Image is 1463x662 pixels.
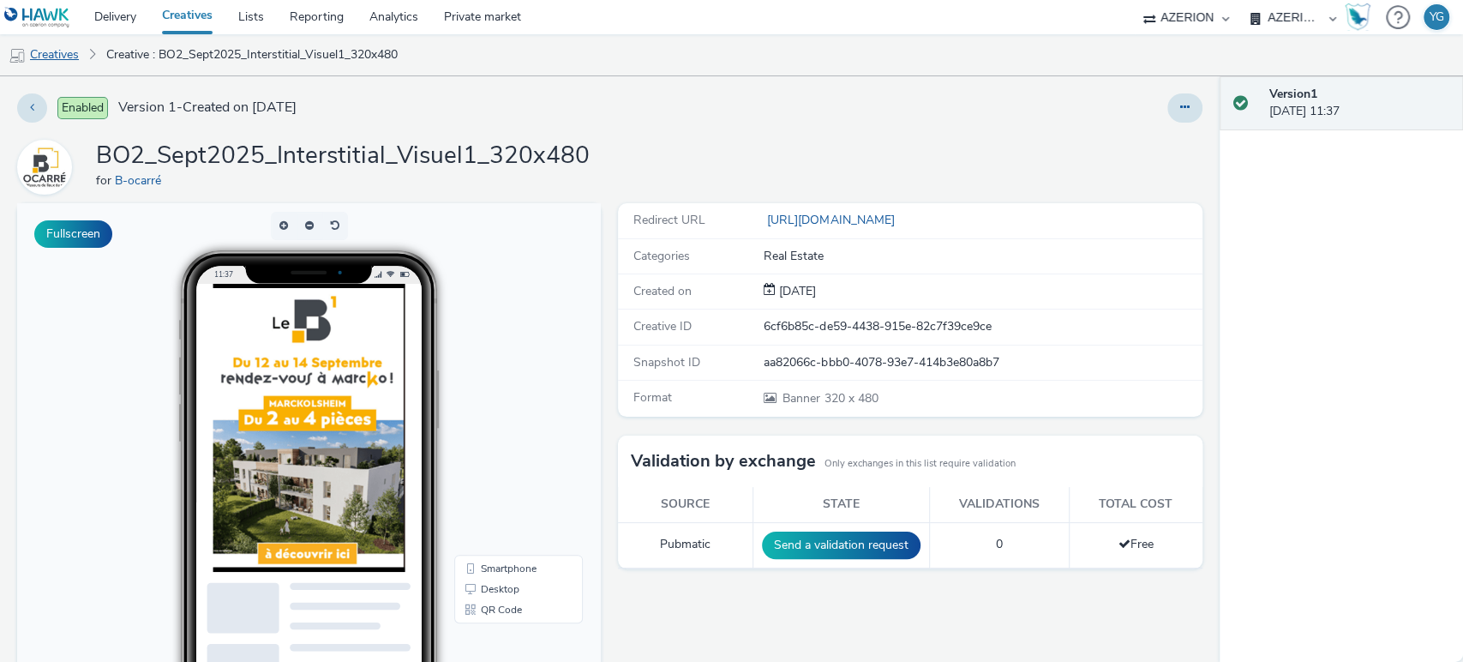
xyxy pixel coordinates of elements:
span: Desktop [464,381,502,391]
li: Desktop [441,376,562,396]
a: B-ocarré [115,172,168,189]
th: Validations [930,487,1069,522]
div: 6cf6b85c-de59-4438-915e-82c7f39ce9ce [764,318,1200,335]
span: Creative ID [633,318,692,334]
span: Version 1 - Created on [DATE] [118,98,297,117]
h3: Validation by exchange [631,448,816,474]
a: B-ocarré [17,159,79,175]
button: Send a validation request [762,532,920,559]
th: State [753,487,930,522]
span: Banner [782,390,824,406]
span: QR Code [464,401,505,412]
a: Hawk Academy [1345,3,1377,31]
span: Created on [633,283,692,299]
a: [URL][DOMAIN_NAME] [764,212,901,228]
a: Creative : BO2_Sept2025_Interstitial_Visuel1_320x480 [98,34,406,75]
strong: Version 1 [1269,86,1317,102]
small: Only exchanges in this list require validation [824,457,1016,471]
img: B-ocarré [20,142,69,192]
button: Fullscreen [34,220,112,248]
span: Smartphone [464,360,519,370]
img: Advertisement preview [196,81,388,369]
th: Total cost [1069,487,1202,522]
img: Hawk Academy [1345,3,1370,31]
img: undefined Logo [4,7,70,28]
span: Free [1118,536,1154,552]
li: QR Code [441,396,562,417]
span: Format [633,389,672,406]
td: Pubmatic [618,522,752,568]
div: YG [1430,4,1444,30]
span: [DATE] [776,283,816,299]
th: Source [618,487,752,522]
span: 11:37 [197,66,216,75]
span: for [96,172,115,189]
span: 0 [996,536,1003,552]
div: Creation 22 August 2025, 11:37 [776,283,816,300]
span: 320 x 480 [781,390,878,406]
h1: BO2_Sept2025_Interstitial_Visuel1_320x480 [96,140,590,172]
li: Smartphone [441,355,562,376]
span: Enabled [57,97,108,119]
span: Snapshot ID [633,354,700,370]
div: [DATE] 11:37 [1269,86,1449,121]
span: Redirect URL [633,212,705,228]
div: Real Estate [764,248,1200,265]
div: aa82066c-bbb0-4078-93e7-414b3e80a8b7 [764,354,1200,371]
img: mobile [9,47,26,64]
span: Categories [633,248,690,264]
